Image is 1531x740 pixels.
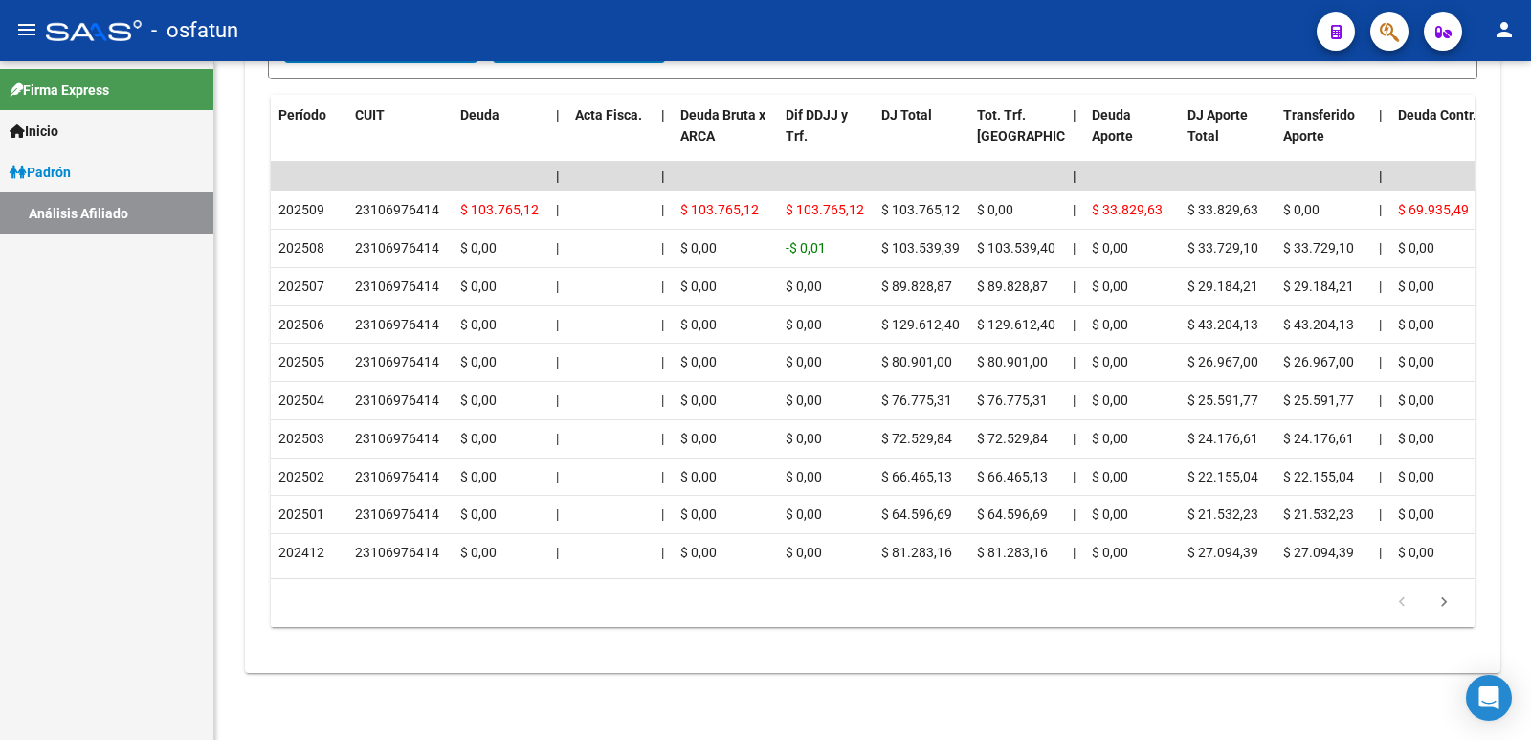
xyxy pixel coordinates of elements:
[786,240,826,256] span: -$ 0,01
[874,95,969,179] datatable-header-cell: DJ Total
[1180,95,1276,179] datatable-header-cell: DJ Aporte Total
[347,95,453,179] datatable-header-cell: CUIT
[786,506,822,522] span: $ 0,00
[1073,317,1076,332] span: |
[1398,279,1434,294] span: $ 0,00
[977,392,1048,408] span: $ 76.775,31
[151,10,238,52] span: - osfatun
[1092,317,1128,332] span: $ 0,00
[778,95,874,179] datatable-header-cell: Dif DDJJ y Trf.
[10,162,71,183] span: Padrón
[460,317,497,332] span: $ 0,00
[355,466,439,488] div: 23106976414
[556,317,559,332] span: |
[567,95,654,179] datatable-header-cell: Acta Fisca.
[881,545,952,560] span: $ 81.283,16
[1092,107,1133,145] span: Deuda Aporte
[1379,354,1382,370] span: |
[786,317,822,332] span: $ 0,00
[355,107,385,123] span: CUIT
[355,542,439,564] div: 23106976414
[1187,202,1258,217] span: $ 33.829,63
[1073,202,1076,217] span: |
[661,545,664,560] span: |
[680,354,717,370] span: $ 0,00
[556,354,559,370] span: |
[460,431,497,446] span: $ 0,00
[556,392,559,408] span: |
[1073,240,1076,256] span: |
[1398,240,1434,256] span: $ 0,00
[460,545,497,560] span: $ 0,00
[1187,317,1258,332] span: $ 43.204,13
[1187,545,1258,560] span: $ 27.094,39
[1379,202,1382,217] span: |
[278,240,324,256] span: 202508
[654,95,673,179] datatable-header-cell: |
[1384,593,1420,614] a: go to previous page
[1379,240,1382,256] span: |
[1283,107,1355,145] span: Transferido Aporte
[969,95,1065,179] datatable-header-cell: Tot. Trf. Bruto
[355,237,439,259] div: 23106976414
[661,354,664,370] span: |
[460,202,539,217] span: $ 103.765,12
[556,107,560,123] span: |
[680,279,717,294] span: $ 0,00
[1379,545,1382,560] span: |
[355,351,439,373] div: 23106976414
[1283,506,1354,522] span: $ 21.532,23
[556,506,559,522] span: |
[977,431,1048,446] span: $ 72.529,84
[460,240,497,256] span: $ 0,00
[1379,431,1382,446] span: |
[460,469,497,484] span: $ 0,00
[680,240,717,256] span: $ 0,00
[881,469,952,484] span: $ 66.465,13
[278,354,324,370] span: 202505
[1092,202,1163,217] span: $ 33.829,63
[1187,240,1258,256] span: $ 33.729,10
[1398,107,1476,123] span: Deuda Contr.
[1092,431,1128,446] span: $ 0,00
[1187,107,1248,145] span: DJ Aporte Total
[1283,431,1354,446] span: $ 24.176,61
[575,107,642,123] span: Acta Fisca.
[1379,469,1382,484] span: |
[661,469,664,484] span: |
[460,392,497,408] span: $ 0,00
[1283,469,1354,484] span: $ 22.155,04
[1398,392,1434,408] span: $ 0,00
[355,504,439,526] div: 23106976414
[460,506,497,522] span: $ 0,00
[1073,279,1076,294] span: |
[977,469,1048,484] span: $ 66.465,13
[881,202,960,217] span: $ 103.765,12
[1283,240,1354,256] span: $ 33.729,10
[1092,392,1128,408] span: $ 0,00
[1092,506,1128,522] span: $ 0,00
[1283,392,1354,408] span: $ 25.591,77
[355,428,439,450] div: 23106976414
[661,279,664,294] span: |
[1283,545,1354,560] span: $ 27.094,39
[1073,392,1076,408] span: |
[881,279,952,294] span: $ 89.828,87
[786,431,822,446] span: $ 0,00
[1187,279,1258,294] span: $ 29.184,21
[1283,317,1354,332] span: $ 43.204,13
[1283,202,1320,217] span: $ 0,00
[680,202,759,217] span: $ 103.765,12
[680,317,717,332] span: $ 0,00
[1379,107,1383,123] span: |
[1379,317,1382,332] span: |
[661,431,664,446] span: |
[1390,95,1486,179] datatable-header-cell: Deuda Contr.
[661,392,664,408] span: |
[1092,240,1128,256] span: $ 0,00
[556,469,559,484] span: |
[1493,18,1516,41] mat-icon: person
[881,431,952,446] span: $ 72.529,84
[881,107,932,123] span: DJ Total
[278,107,326,123] span: Período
